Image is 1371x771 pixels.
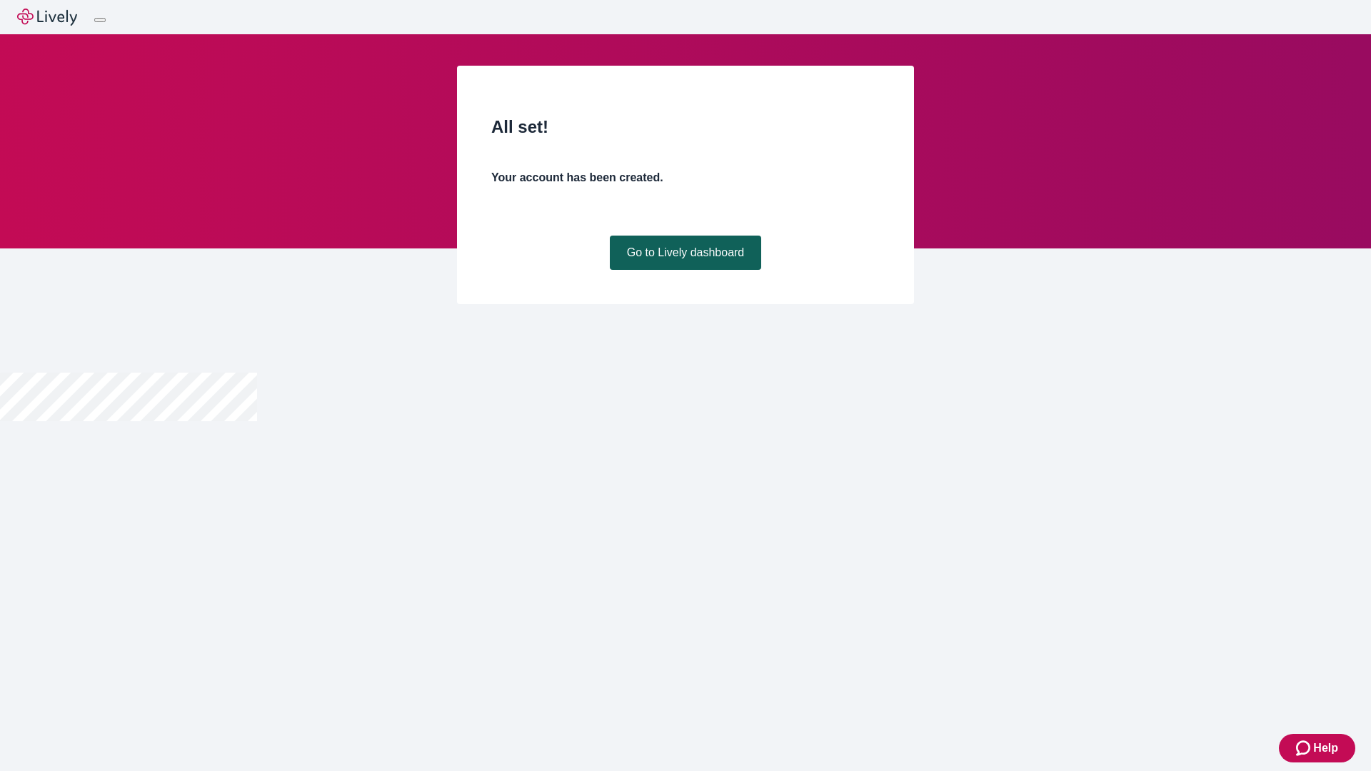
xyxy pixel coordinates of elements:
h2: All set! [491,114,880,140]
svg: Zendesk support icon [1296,740,1313,757]
a: Go to Lively dashboard [610,236,762,270]
span: Help [1313,740,1338,757]
img: Lively [17,9,77,26]
h4: Your account has been created. [491,169,880,186]
button: Log out [94,18,106,22]
button: Zendesk support iconHelp [1279,734,1355,762]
